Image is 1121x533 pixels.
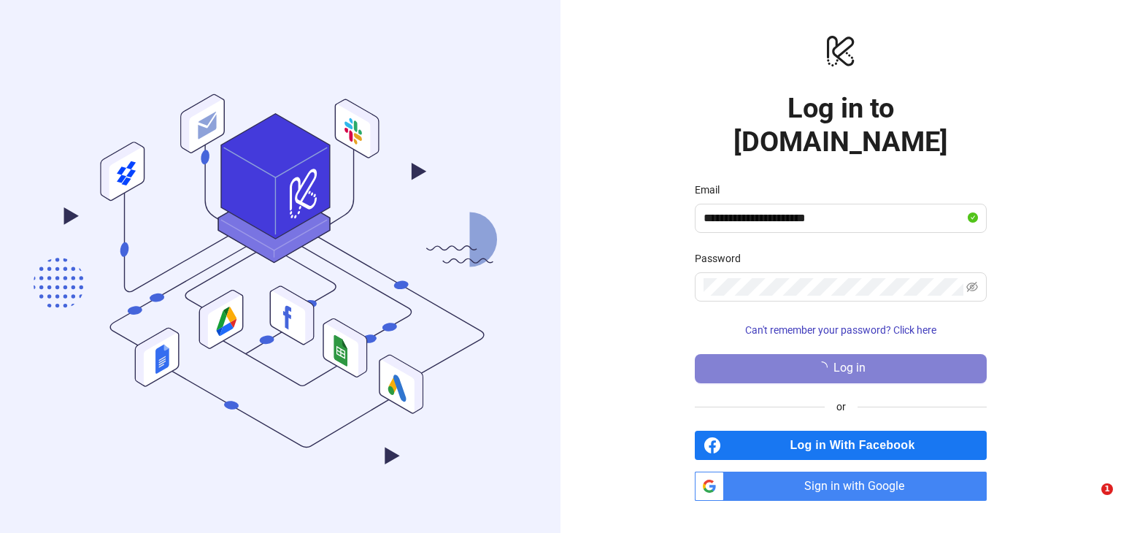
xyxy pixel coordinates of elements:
[727,431,987,460] span: Log in With Facebook
[704,210,965,227] input: Email
[695,250,750,266] label: Password
[704,278,963,296] input: Password
[825,399,858,415] span: or
[695,324,987,336] a: Can't remember your password? Click here
[730,472,987,501] span: Sign in with Google
[695,354,987,383] button: Log in
[814,360,829,375] span: loading
[695,431,987,460] a: Log in With Facebook
[1101,483,1113,495] span: 1
[966,281,978,293] span: eye-invisible
[695,319,987,342] button: Can't remember your password? Click here
[833,361,866,375] span: Log in
[745,324,936,336] span: Can't remember your password? Click here
[695,182,729,198] label: Email
[695,472,987,501] a: Sign in with Google
[695,91,987,158] h1: Log in to [DOMAIN_NAME]
[1071,483,1106,518] iframe: Intercom live chat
